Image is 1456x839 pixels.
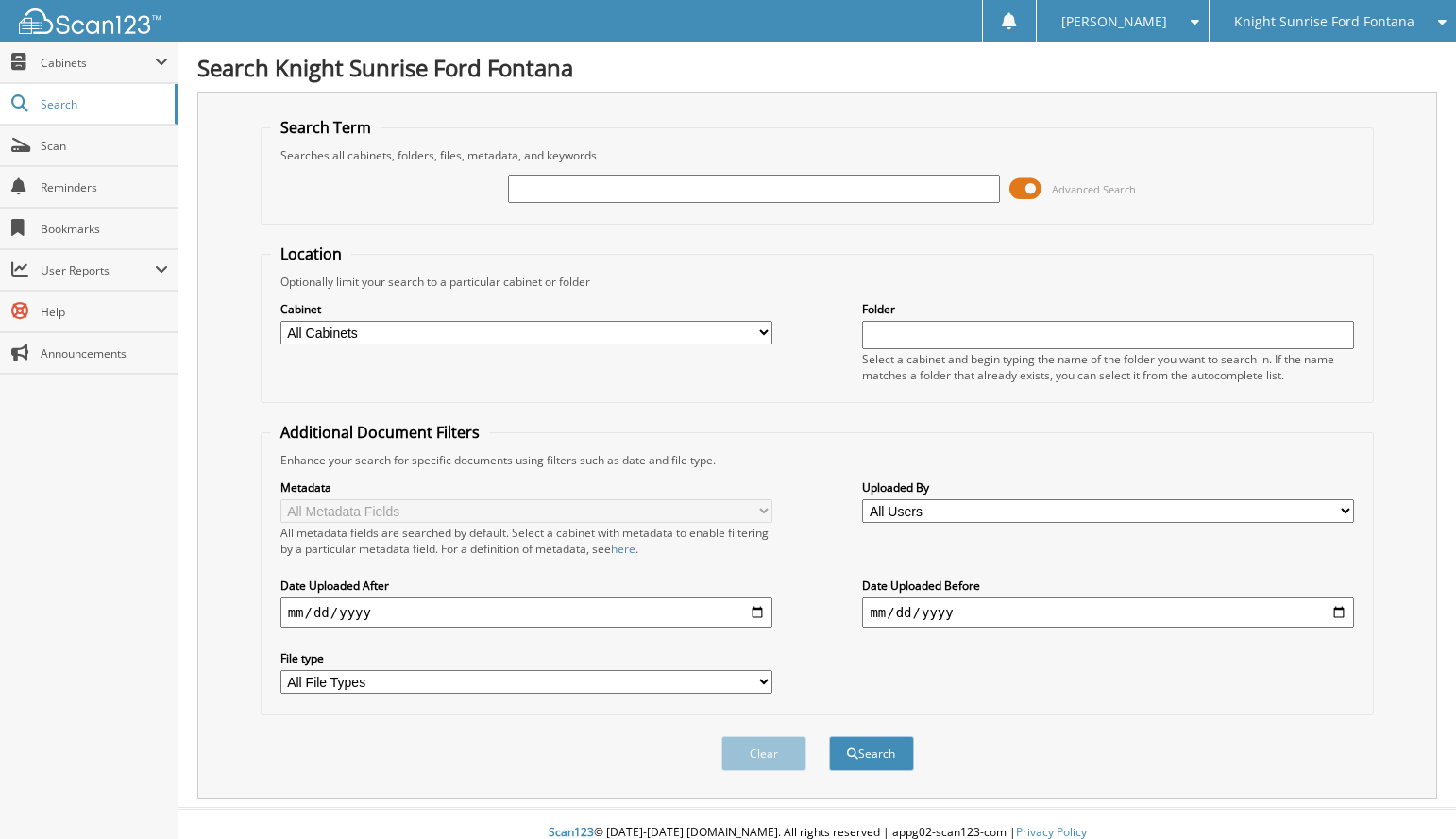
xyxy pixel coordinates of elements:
[611,541,635,557] a: here
[271,422,489,443] legend: Additional Document Filters
[271,452,1364,468] div: Enhance your search for specific documents using filters such as date and file type.
[280,301,772,317] label: Cabinet
[862,578,1354,594] label: Date Uploaded Before
[280,525,772,557] div: All metadata fields are searched by default. Select a cabinet with metadata to enable filtering b...
[862,301,1354,317] label: Folder
[829,736,914,771] button: Search
[197,52,1437,83] h1: Search Knight Sunrise Ford Fontana
[862,479,1354,495] label: Uploaded By
[41,96,165,112] span: Search
[41,221,168,237] span: Bookmarks
[1052,182,1136,196] span: Advanced Search
[41,345,168,361] span: Announcements
[1234,16,1414,27] span: Knight Sunrise Ford Fontana
[41,55,155,71] span: Cabinets
[280,479,772,495] label: Metadata
[41,179,168,195] span: Reminders
[271,274,1364,290] div: Optionally limit your search to a particular cabinet or folder
[271,243,351,264] legend: Location
[862,351,1354,383] div: Select a cabinet and begin typing the name of the folder you want to search in. If the name match...
[280,650,772,666] label: File type
[41,262,155,278] span: User Reports
[19,8,161,34] img: scan123-logo-white.svg
[862,597,1354,628] input: end
[41,138,168,154] span: Scan
[271,117,381,138] legend: Search Term
[1061,16,1167,27] span: [PERSON_NAME]
[41,304,168,320] span: Help
[280,597,772,628] input: start
[721,736,806,771] button: Clear
[280,578,772,594] label: Date Uploaded After
[271,147,1364,163] div: Searches all cabinets, folders, files, metadata, and keywords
